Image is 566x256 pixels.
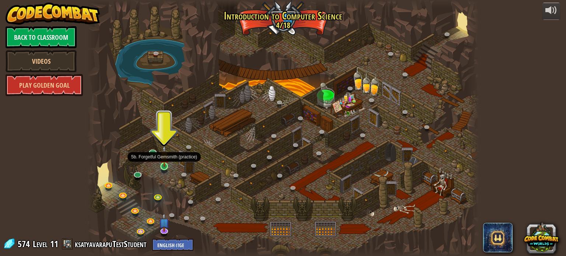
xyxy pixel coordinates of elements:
span: 11 [50,238,58,250]
button: Adjust volume [542,3,560,20]
span: Level [33,238,48,250]
a: Play Golden Goal [6,74,83,96]
a: Videos [6,50,77,72]
img: level-banner-unstarted-subscriber.png [159,213,170,232]
img: level-banner-started.png [160,145,169,167]
span: 574 [18,238,32,250]
img: CodeCombat - Learn how to code by playing a game [6,3,100,25]
a: Back to Classroom [6,26,77,48]
a: ksatyavarapuTestStudent [75,238,149,250]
